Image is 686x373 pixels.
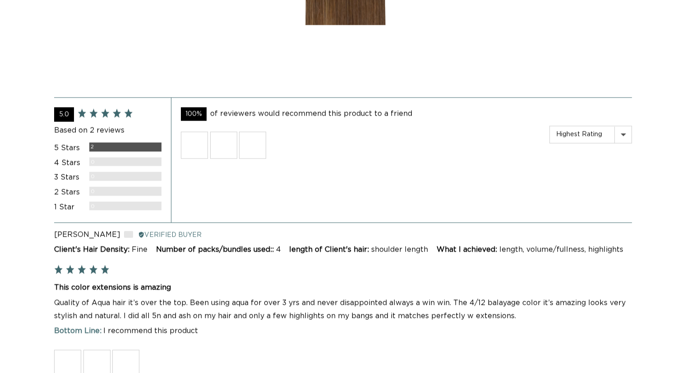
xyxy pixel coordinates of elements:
span: of reviewers would recommend this product to a friend [210,110,412,117]
div: 0 [91,157,95,166]
div: 3 Stars [54,172,83,184]
span: United States [124,231,133,238]
div: 0 [91,201,95,210]
li: length [499,246,526,253]
h2: This color extensions is amazing [54,283,632,293]
div: What I achieved [437,246,499,253]
img: Open user-uploaded photo and review in a modal [181,131,208,159]
div: Based on 2 reviews [54,125,161,136]
div: Client's Hair Density [54,246,132,253]
div: Verified Buyer [138,230,202,240]
div: Number of packs/bundles used: [156,246,276,253]
img: Open user-uploaded photo and review in a modal [210,131,237,159]
span: 100% [181,107,207,120]
p: Quality of Aqua hair it’s over the top. Been using aqua for over 3 yrs and never disappointed alw... [54,296,632,322]
div: 5 Stars [54,142,83,154]
ul: Rating distribution [54,142,161,213]
li: volume/fullness [526,246,588,253]
div: 4 Stars [54,157,83,169]
div: 4 [276,246,281,253]
div: shoulder length [371,246,428,253]
div: 2 Stars [54,186,83,198]
div: I recommend this product [54,325,632,337]
li: highlights [588,246,623,253]
div: 2 [91,143,94,151]
span: [PERSON_NAME] [54,231,120,238]
span: 5.0 [59,111,69,117]
img: Open user-uploaded photo and review in a modal [239,131,266,159]
div: Fine [132,246,147,253]
div: length of Client's hair [289,246,371,253]
div: 0 [91,186,95,195]
div: 0 [91,172,95,181]
div: 1 Star [54,201,83,213]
